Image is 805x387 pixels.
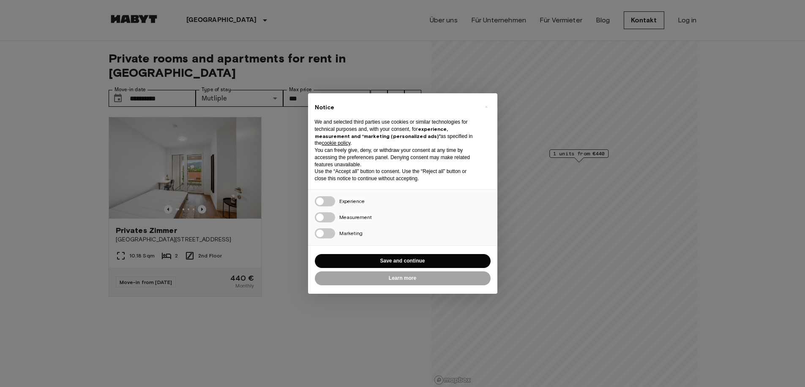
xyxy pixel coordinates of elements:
p: You can freely give, deny, or withdraw your consent at any time by accessing the preferences pane... [315,147,477,168]
button: Save and continue [315,254,491,268]
span: × [485,102,488,112]
span: Measurement [339,214,372,220]
h2: Notice [315,103,477,112]
strong: experience, measurement and “marketing (personalized ads)” [315,126,448,139]
button: Learn more [315,271,491,285]
p: We and selected third parties use cookies or similar technologies for technical purposes and, wit... [315,119,477,147]
p: Use the “Accept all” button to consent. Use the “Reject all” button or close this notice to conti... [315,168,477,182]
span: Experience [339,198,365,204]
button: Close this notice [480,100,493,114]
span: Marketing [339,230,363,236]
a: cookie policy [322,140,350,146]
